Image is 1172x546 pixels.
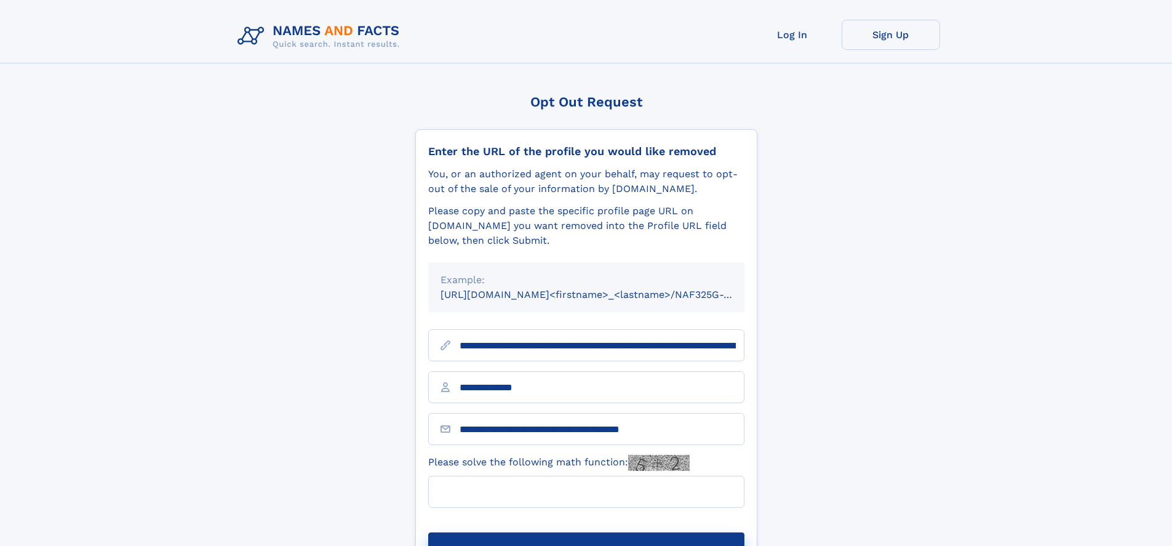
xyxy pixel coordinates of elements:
[233,20,410,53] img: Logo Names and Facts
[428,167,744,196] div: You, or an authorized agent on your behalf, may request to opt-out of the sale of your informatio...
[743,20,842,50] a: Log In
[428,455,690,471] label: Please solve the following math function:
[415,94,757,110] div: Opt Out Request
[440,273,732,287] div: Example:
[440,289,768,300] small: [URL][DOMAIN_NAME]<firstname>_<lastname>/NAF325G-xxxxxxxx
[428,145,744,158] div: Enter the URL of the profile you would like removed
[428,204,744,248] div: Please copy and paste the specific profile page URL on [DOMAIN_NAME] you want removed into the Pr...
[842,20,940,50] a: Sign Up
